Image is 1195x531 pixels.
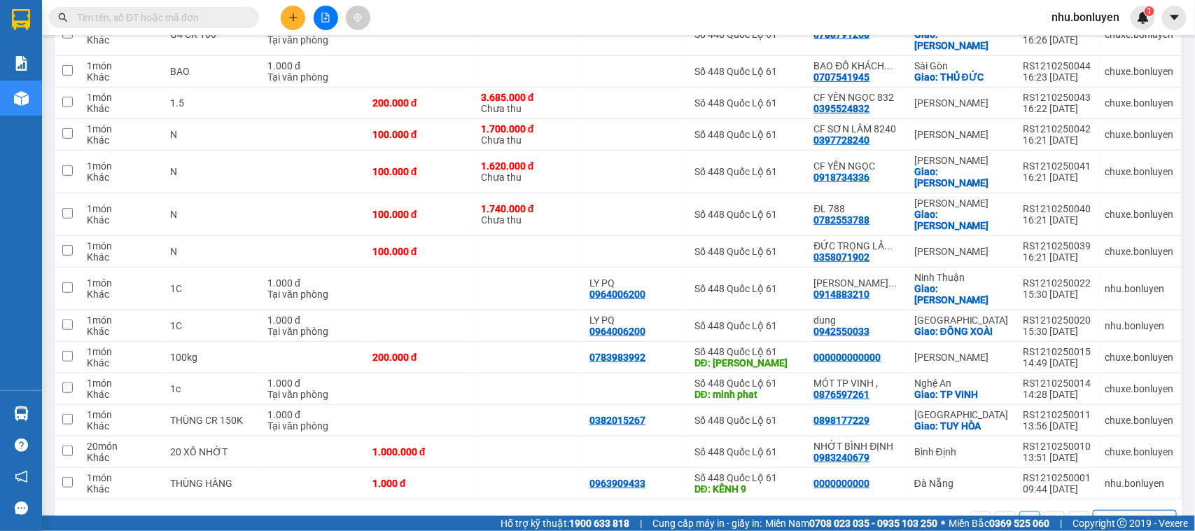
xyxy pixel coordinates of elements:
[1023,214,1091,226] div: 16:21 [DATE]
[1060,516,1062,531] span: |
[87,420,156,432] div: Khác
[1168,11,1181,24] span: caret-down
[914,129,1009,140] div: [PERSON_NAME]
[694,472,800,483] div: Số 448 Quốc Lộ 61
[372,246,467,257] div: 100.000 đ
[87,60,156,71] div: 1 món
[170,415,253,426] div: THÙNG CR 150K
[87,251,156,263] div: Khác
[694,97,800,109] div: Số 448 Quốc Lộ 61
[989,518,1049,529] strong: 0369 525 060
[1023,483,1091,495] div: 09:44 [DATE]
[281,6,305,30] button: plus
[814,203,900,214] div: ĐL 788
[481,123,575,135] div: 1.700.000 đ
[814,326,870,337] div: 0942550033
[1023,103,1091,114] div: 16:22 [DATE]
[372,97,467,109] div: 200.000 đ
[77,10,242,25] input: Tìm tên, số ĐT hoặc mã đơn
[372,446,467,457] div: 1.000.000 đ
[15,470,28,483] span: notification
[814,160,900,172] div: CF YẾN NGỌC
[14,91,29,106] img: warehouse-icon
[589,478,645,489] div: 0963909433
[694,346,800,357] div: Số 448 Quốc Lộ 61
[267,34,358,46] div: Tại văn phòng
[914,166,1009,188] div: Giao: bao loc
[694,389,800,400] div: DĐ: minh phat
[694,378,800,389] div: Số 448 Quốc Lộ 61
[267,409,358,420] div: 1.000 đ
[1105,478,1174,489] div: nhu.bonluyen
[170,166,253,177] div: N
[589,289,645,300] div: 0964006200
[1023,160,1091,172] div: RS1210250041
[1023,240,1091,251] div: RS1210250039
[267,60,358,71] div: 1.000 đ
[885,60,893,71] span: ...
[694,166,800,177] div: Số 448 Quốc Lộ 61
[694,415,800,426] div: Số 448 Quốc Lộ 61
[481,203,575,226] div: Chưa thu
[267,389,358,400] div: Tại văn phòng
[914,209,1009,231] div: Giao: ĐÀ LẠT
[170,66,253,77] div: BAO
[1023,92,1091,103] div: RS1210250043
[694,283,800,294] div: Số 448 Quốc Lộ 61
[914,389,1009,400] div: Giao: TP VINH
[914,315,1009,326] div: [GEOGRAPHIC_DATA]
[814,135,870,146] div: 0397728240
[87,203,156,214] div: 1 món
[170,320,253,331] div: 1C
[372,166,467,177] div: 100.000 đ
[814,240,900,251] div: ĐỨC TRỌNG LÂM ĐỒNG
[372,129,467,140] div: 100.000 đ
[914,283,1009,305] div: Giao: PHAN RANG
[814,277,900,289] div: PHAN RANG (QUỲNH)
[481,92,575,114] div: Chưa thu
[765,516,937,531] span: Miền Nam
[267,289,358,300] div: Tại văn phòng
[353,13,363,22] span: aim
[814,103,870,114] div: 0395524832
[1023,472,1091,483] div: RS1210250001
[87,389,156,400] div: Khác
[694,320,800,331] div: Số 448 Quốc Lộ 61
[1023,357,1091,368] div: 14:49 [DATE]
[481,160,575,172] div: 1.620.000 đ
[694,483,800,495] div: DĐ: KÊNH 9
[87,123,156,135] div: 1 món
[1023,409,1091,420] div: RS1210250011
[914,272,1009,283] div: Ninh Thuận
[914,446,1009,457] div: Bình Định
[694,66,800,77] div: Số 448 Quốc Lộ 61
[1102,515,1151,529] div: 100 / trang
[170,129,253,140] div: N
[87,409,156,420] div: 1 món
[814,441,900,452] div: NHỚT BÌNH ĐỊNH
[1023,378,1091,389] div: RS1210250014
[589,315,680,326] div: LY PQ
[914,378,1009,389] div: Nghệ An
[1105,446,1174,457] div: chuxe.bonluyen
[1023,420,1091,432] div: 13:56 [DATE]
[914,29,1009,51] div: Giao: ĐỊNH QUÁN
[481,123,575,146] div: Chưa thu
[87,92,156,103] div: 1 món
[589,326,645,337] div: 0964006200
[170,478,253,489] div: THÙNG HÀNG
[914,352,1009,363] div: [PERSON_NAME]
[58,13,68,22] span: search
[589,415,645,426] div: 0382015267
[87,315,156,326] div: 1 món
[1162,6,1187,30] button: caret-down
[87,472,156,483] div: 1 món
[1023,289,1091,300] div: 15:30 [DATE]
[87,483,156,495] div: Khác
[170,283,253,294] div: 1C
[267,420,358,432] div: Tại văn phòng
[170,383,253,394] div: 1c
[814,214,870,226] div: 0782553788
[885,240,893,251] span: ...
[87,240,156,251] div: 1 món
